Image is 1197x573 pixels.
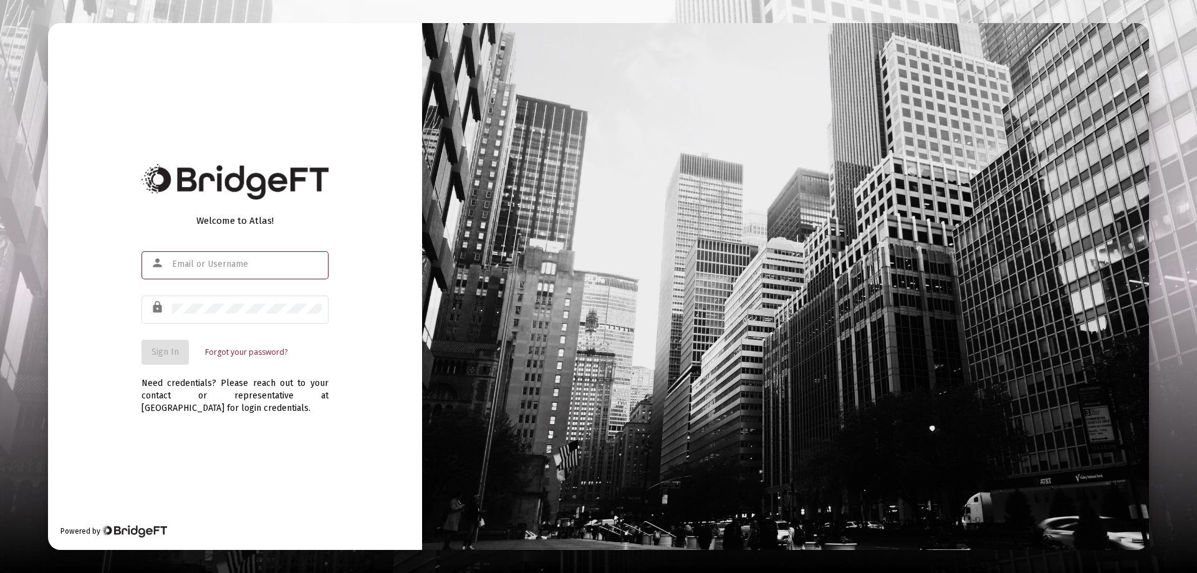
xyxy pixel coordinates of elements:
input: Email or Username [172,259,322,269]
button: Sign In [142,340,189,365]
a: Forgot your password? [205,346,287,359]
mat-icon: lock [151,300,166,315]
img: Bridge Financial Technology Logo [102,525,167,537]
div: Powered by [60,525,167,537]
span: Sign In [151,347,179,357]
div: Welcome to Atlas! [142,214,329,227]
div: Need credentials? Please reach out to your contact or representative at [GEOGRAPHIC_DATA] for log... [142,365,329,415]
img: Bridge Financial Technology Logo [142,164,329,200]
mat-icon: person [151,256,166,271]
